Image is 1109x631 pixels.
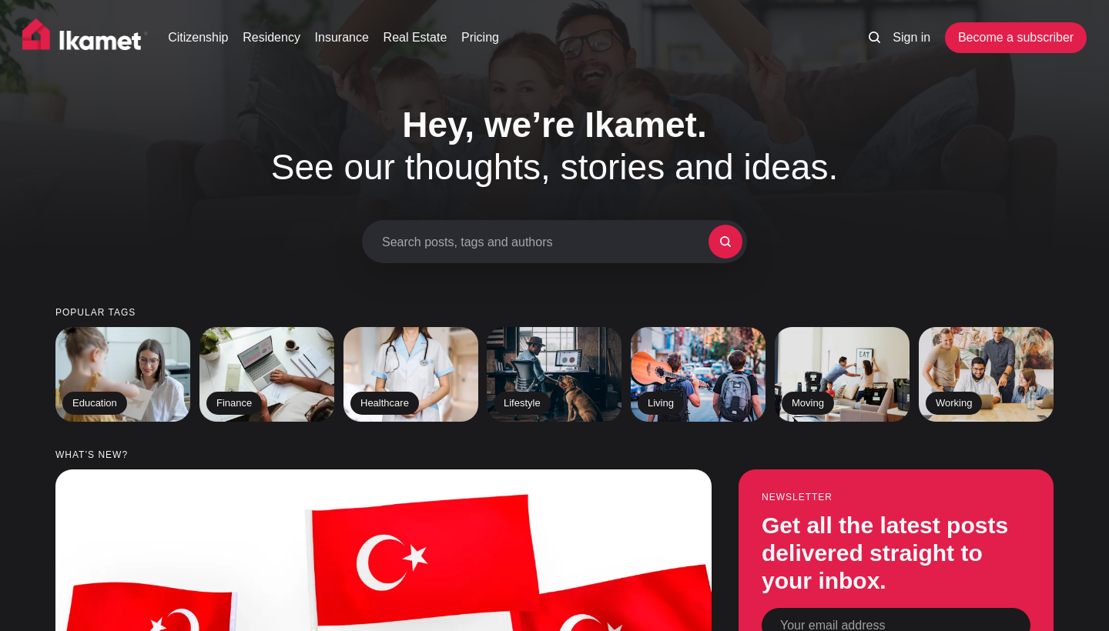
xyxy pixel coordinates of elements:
[638,392,684,415] h2: Living
[893,28,930,47] a: Sign in
[782,392,834,415] h2: Moving
[199,327,334,422] a: Finance
[919,327,1054,422] a: Working
[55,308,1054,318] small: Popular tags
[762,512,1030,595] h3: Get all the latest posts delivered straight to your inbox.
[206,392,262,415] h2: Finance
[461,28,499,47] a: Pricing
[494,392,551,415] h2: Lifestyle
[243,28,300,47] a: Residency
[631,327,766,422] a: Living
[382,235,709,249] span: Search posts, tags and authors
[227,104,882,189] h1: See our thoughts, stories and ideas.
[62,392,127,415] h2: Education
[315,28,369,47] a: Insurance
[22,18,149,57] img: Ikamet home
[343,327,478,422] a: Healthcare
[775,327,910,422] a: Moving
[55,450,1054,460] small: What’s new?
[55,327,190,422] a: Education
[762,492,1030,502] small: Newsletter
[926,392,982,415] h2: Working
[384,28,447,47] a: Real Estate
[945,22,1087,53] a: Become a subscriber
[402,105,706,145] span: Hey, we’re Ikamet.
[350,392,419,415] h2: Healthcare
[168,28,228,47] a: Citizenship
[487,327,622,422] a: Lifestyle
